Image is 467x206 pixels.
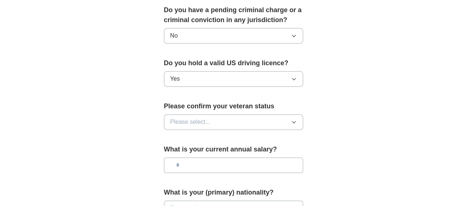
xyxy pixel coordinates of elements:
span: No [170,31,178,40]
button: No [164,28,303,43]
button: Please select... [164,114,303,130]
span: Yes [170,74,180,83]
label: Do you hold a valid US driving licence? [164,58,303,68]
button: Yes [164,71,303,87]
label: What is your current annual salary? [164,144,303,154]
span: Please select... [170,118,210,126]
label: Do you have a pending criminal charge or a criminal conviction in any jurisdiction? [164,5,303,25]
label: What is your (primary) nationality? [164,188,303,198]
label: Please confirm your veteran status [164,101,303,111]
